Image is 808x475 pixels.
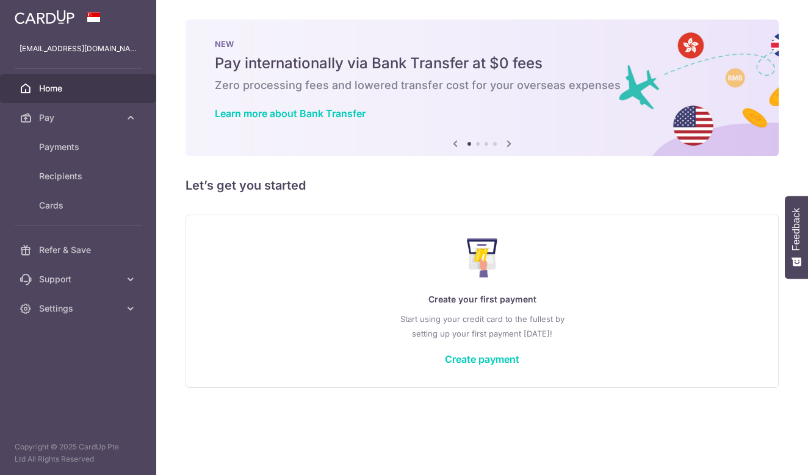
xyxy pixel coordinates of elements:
[445,353,519,365] a: Create payment
[39,112,120,124] span: Pay
[785,196,808,279] button: Feedback - Show survey
[215,78,749,93] h6: Zero processing fees and lowered transfer cost for your overseas expenses
[186,176,779,195] h5: Let’s get you started
[215,39,749,49] p: NEW
[39,170,120,182] span: Recipients
[39,141,120,153] span: Payments
[791,208,802,251] span: Feedback
[15,10,74,24] img: CardUp
[211,292,754,307] p: Create your first payment
[186,20,779,156] img: Bank transfer banner
[20,43,137,55] p: [EMAIL_ADDRESS][DOMAIN_NAME]
[215,107,366,120] a: Learn more about Bank Transfer
[39,302,120,315] span: Settings
[39,82,120,95] span: Home
[39,273,120,285] span: Support
[729,438,796,469] iframe: Opens a widget where you can find more information
[215,54,749,73] h5: Pay internationally via Bank Transfer at $0 fees
[39,199,120,212] span: Cards
[211,312,754,341] p: Start using your credit card to the fullest by setting up your first payment [DATE]!
[39,244,120,256] span: Refer & Save
[467,238,498,277] img: Make Payment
